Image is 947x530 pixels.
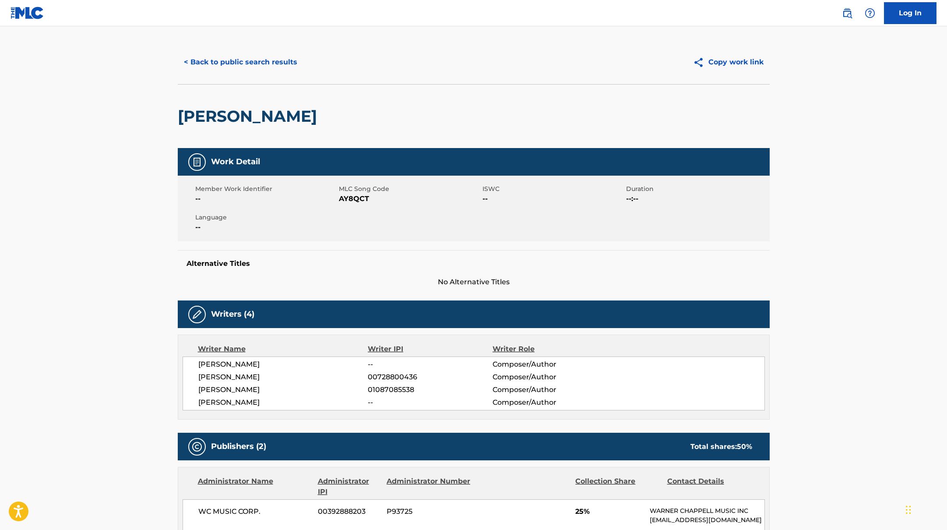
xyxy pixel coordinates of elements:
[178,106,321,126] h2: [PERSON_NAME]
[368,385,492,395] span: 01087085538
[493,359,606,370] span: Composer/Author
[192,309,202,320] img: Writers
[650,506,764,516] p: WARNER CHAPPELL MUSIC INC
[198,359,368,370] span: [PERSON_NAME]
[838,4,856,22] a: Public Search
[884,2,936,24] a: Log In
[693,57,708,68] img: Copy work link
[192,157,202,167] img: Work Detail
[687,51,770,73] button: Copy work link
[198,385,368,395] span: [PERSON_NAME]
[575,506,643,517] span: 25%
[339,194,480,204] span: AY8QCT
[195,222,337,233] span: --
[493,397,606,408] span: Composer/Author
[198,476,311,497] div: Administrator Name
[318,476,380,497] div: Administrator IPI
[667,476,752,497] div: Contact Details
[626,194,767,204] span: --:--
[906,497,911,523] div: Drag
[482,184,624,194] span: ISWC
[211,157,260,167] h5: Work Detail
[842,8,852,18] img: search
[626,184,767,194] span: Duration
[903,488,947,530] iframe: Chat Widget
[211,442,266,452] h5: Publishers (2)
[575,476,660,497] div: Collection Share
[368,397,492,408] span: --
[368,372,492,382] span: 00728800436
[178,51,303,73] button: < Back to public search results
[650,516,764,525] p: [EMAIL_ADDRESS][DOMAIN_NAME]
[482,194,624,204] span: --
[493,372,606,382] span: Composer/Author
[195,194,337,204] span: --
[368,359,492,370] span: --
[493,344,606,354] div: Writer Role
[192,442,202,452] img: Publishers
[387,476,472,497] div: Administrator Number
[178,277,770,287] span: No Alternative Titles
[493,385,606,395] span: Composer/Author
[339,184,480,194] span: MLC Song Code
[198,344,368,354] div: Writer Name
[737,442,752,451] span: 50 %
[195,184,337,194] span: Member Work Identifier
[318,506,380,517] span: 00392888203
[865,8,875,18] img: help
[187,259,761,268] h5: Alternative Titles
[198,372,368,382] span: [PERSON_NAME]
[861,4,879,22] div: Help
[11,7,44,19] img: MLC Logo
[211,309,254,319] h5: Writers (4)
[198,397,368,408] span: [PERSON_NAME]
[690,442,752,452] div: Total shares:
[368,344,493,354] div: Writer IPI
[198,506,312,517] span: WC MUSIC CORP.
[195,213,337,222] span: Language
[387,506,472,517] span: P93725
